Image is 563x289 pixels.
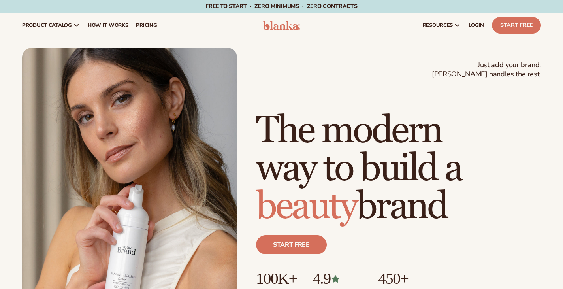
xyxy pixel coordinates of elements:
a: Start free [256,235,327,254]
span: How It Works [88,22,128,28]
span: Just add your brand. [PERSON_NAME] handles the rest. [432,60,541,79]
h1: The modern way to build a brand [256,112,541,226]
a: How It Works [84,13,132,38]
span: pricing [136,22,157,28]
span: LOGIN [469,22,484,28]
span: resources [423,22,453,28]
a: Start Free [492,17,541,34]
p: 4.9 [313,270,362,287]
p: 450+ [378,270,438,287]
span: beauty [256,183,356,230]
span: Free to start · ZERO minimums · ZERO contracts [205,2,357,10]
a: pricing [132,13,161,38]
img: logo [263,21,300,30]
span: product catalog [22,22,72,28]
a: LOGIN [465,13,488,38]
p: 100K+ [256,270,297,287]
a: product catalog [18,13,84,38]
a: resources [419,13,465,38]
